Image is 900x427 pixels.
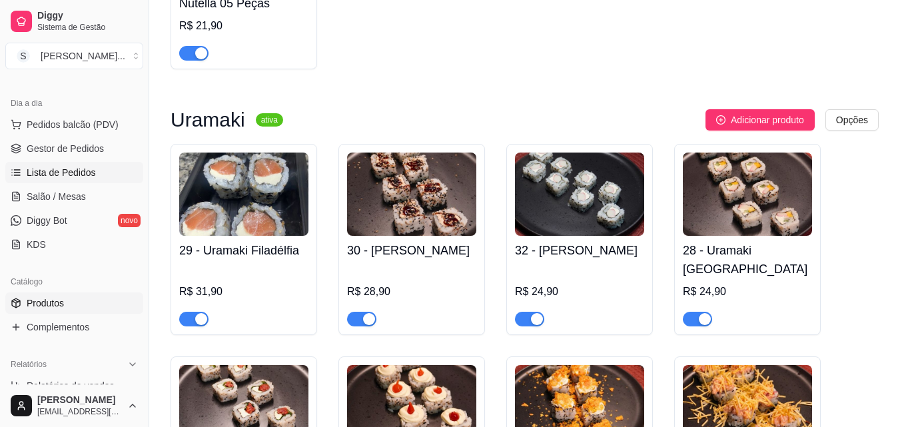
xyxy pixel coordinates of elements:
span: [PERSON_NAME] [37,394,122,406]
a: Lista de Pedidos [5,162,143,183]
a: Salão / Mesas [5,186,143,207]
span: S [17,49,30,63]
h4: 29 - Uramaki Filadélfia [179,241,308,260]
span: Produtos [27,296,64,310]
a: Diggy Botnovo [5,210,143,231]
a: Produtos [5,292,143,314]
span: Sistema de Gestão [37,22,138,33]
img: product-image [179,153,308,236]
sup: ativa [256,113,283,127]
div: R$ 21,90 [179,18,308,34]
a: Gestor de Pedidos [5,138,143,159]
h3: Uramaki [171,112,245,128]
a: DiggySistema de Gestão [5,5,143,37]
button: [PERSON_NAME][EMAIL_ADDRESS][DOMAIN_NAME] [5,390,143,422]
a: Relatórios de vendas [5,375,143,396]
a: KDS [5,234,143,255]
h4: 32 - [PERSON_NAME] [515,241,644,260]
img: product-image [515,153,644,236]
div: R$ 24,90 [515,284,644,300]
div: R$ 28,90 [347,284,476,300]
div: Dia a dia [5,93,143,114]
button: Select a team [5,43,143,69]
span: Gestor de Pedidos [27,142,104,155]
span: Salão / Mesas [27,190,86,203]
img: product-image [347,153,476,236]
span: Diggy [37,10,138,22]
span: KDS [27,238,46,251]
span: Relatórios de vendas [27,379,115,392]
span: plus-circle [716,115,725,125]
img: product-image [683,153,812,236]
span: Relatórios [11,359,47,370]
h4: 28 - Uramaki [GEOGRAPHIC_DATA] [683,241,812,278]
div: R$ 24,90 [683,284,812,300]
button: Adicionar produto [705,109,815,131]
a: Complementos [5,316,143,338]
button: Pedidos balcão (PDV) [5,114,143,135]
span: Pedidos balcão (PDV) [27,118,119,131]
h4: 30 - [PERSON_NAME] [347,241,476,260]
div: [PERSON_NAME] ... [41,49,125,63]
span: Opções [836,113,868,127]
span: Lista de Pedidos [27,166,96,179]
div: R$ 31,90 [179,284,308,300]
span: Adicionar produto [731,113,804,127]
div: Catálogo [5,271,143,292]
span: [EMAIL_ADDRESS][DOMAIN_NAME] [37,406,122,417]
span: Diggy Bot [27,214,67,227]
span: Complementos [27,320,89,334]
button: Opções [825,109,879,131]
